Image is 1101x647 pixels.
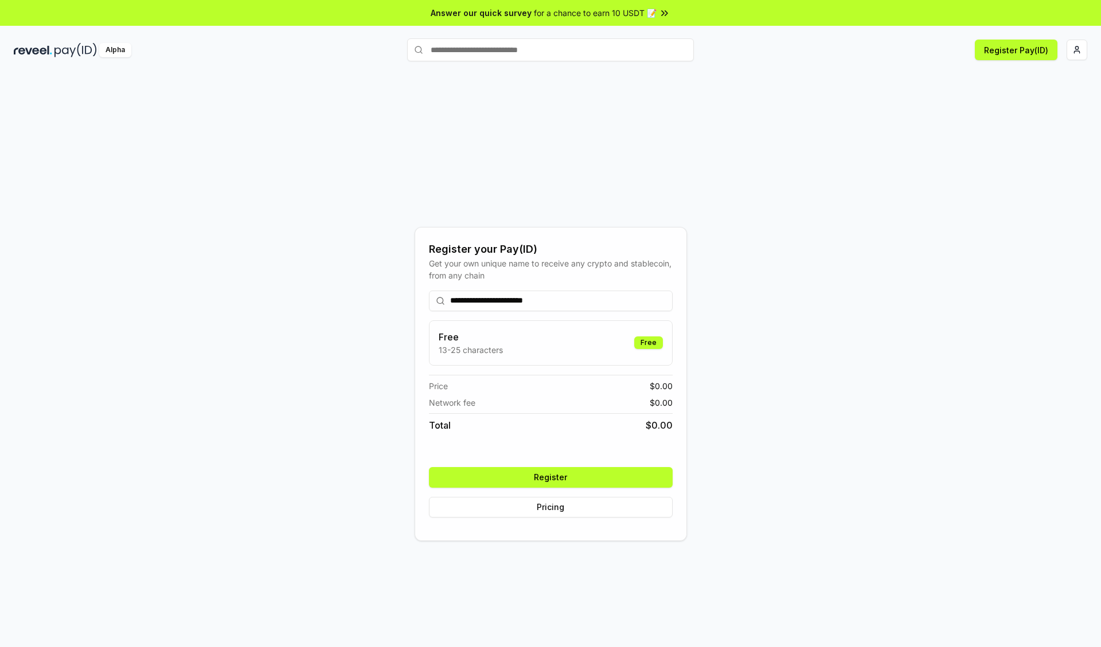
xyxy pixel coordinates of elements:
[650,397,673,409] span: $ 0.00
[99,43,131,57] div: Alpha
[650,380,673,392] span: $ 0.00
[54,43,97,57] img: pay_id
[429,257,673,281] div: Get your own unique name to receive any crypto and stablecoin, from any chain
[429,418,451,432] span: Total
[439,330,503,344] h3: Free
[975,40,1057,60] button: Register Pay(ID)
[431,7,532,19] span: Answer our quick survey
[634,336,663,349] div: Free
[439,344,503,356] p: 13-25 characters
[429,241,673,257] div: Register your Pay(ID)
[429,467,673,488] button: Register
[534,7,657,19] span: for a chance to earn 10 USDT 📝
[429,497,673,517] button: Pricing
[429,380,448,392] span: Price
[646,418,673,432] span: $ 0.00
[14,43,52,57] img: reveel_dark
[429,397,475,409] span: Network fee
